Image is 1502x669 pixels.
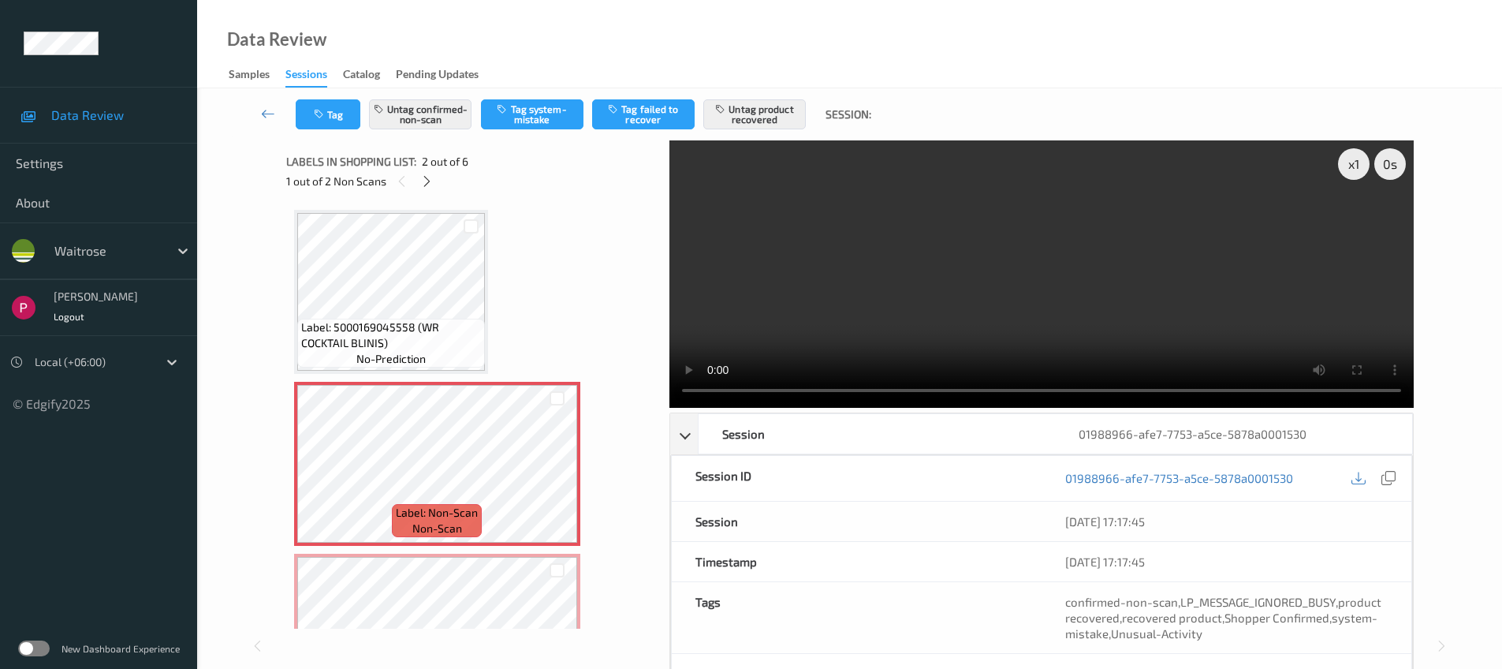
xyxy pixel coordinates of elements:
[356,351,426,367] span: no-prediction
[1055,414,1411,454] div: 01988966-afe7-7753-a5ce-5878a0001530
[286,154,416,170] span: Labels in shopping list:
[1224,611,1329,625] span: Shopper Confirmed
[1065,595,1381,625] span: product recovered
[396,64,494,86] a: Pending Updates
[343,64,396,86] a: Catalog
[1065,595,1178,609] span: confirmed-non-scan
[672,502,1042,541] div: Session
[343,66,380,86] div: Catalog
[1065,514,1388,529] div: [DATE] 17:17:45
[301,320,481,351] span: Label: 5000169045558 (WR COCKTAIL BLINIS)
[1065,611,1377,641] span: system-mistake
[227,32,326,47] div: Data Review
[412,521,462,536] span: non-scan
[672,582,1042,653] div: Tags
[1065,470,1293,486] a: 01988966-afe7-7753-a5ce-5878a0001530
[285,64,343,88] a: Sessions
[369,99,471,129] button: Untag confirmed-non-scan
[229,64,285,86] a: Samples
[286,171,658,191] div: 1 out of 2 Non Scans
[296,99,360,129] button: Tag
[285,66,327,88] div: Sessions
[672,456,1042,501] div: Session ID
[396,505,478,521] span: Label: Non-Scan
[699,414,1055,454] div: Session
[422,154,468,170] span: 2 out of 6
[1111,626,1202,641] span: Unusual-Activity
[1338,148,1370,180] div: x 1
[592,99,695,129] button: Tag failed to recover
[1065,595,1381,641] span: , , , , , ,
[1180,595,1336,609] span: LP_MESSAGE_IGNORED_BUSY
[703,99,806,129] button: Untag product recovered
[826,107,871,122] span: Session:
[1122,611,1222,625] span: recovered product
[670,413,1413,454] div: Session01988966-afe7-7753-a5ce-5878a0001530
[481,99,583,129] button: Tag system-mistake
[1065,554,1388,570] div: [DATE] 17:17:45
[396,66,479,86] div: Pending Updates
[672,542,1042,581] div: Timestamp
[1374,148,1406,180] div: 0 s
[229,66,270,86] div: Samples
